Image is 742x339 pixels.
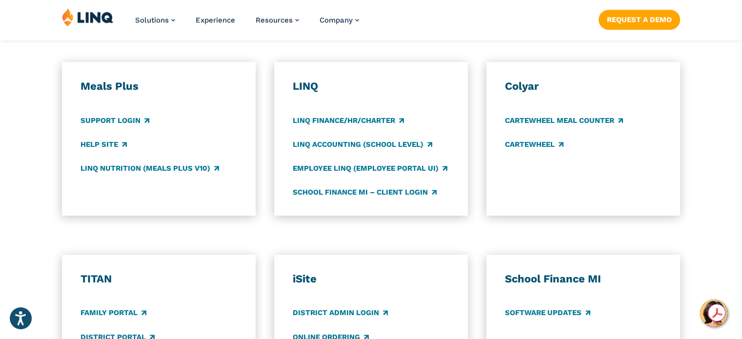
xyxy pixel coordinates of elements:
[505,139,563,150] a: CARTEWHEEL
[135,16,169,24] span: Solutions
[80,80,237,93] h3: Meals Plus
[320,16,353,24] span: Company
[320,16,359,24] a: Company
[196,16,235,24] a: Experience
[256,16,299,24] a: Resources
[599,10,680,29] a: Request a Demo
[293,308,388,319] a: District Admin Login
[293,163,447,174] a: Employee LINQ (Employee Portal UI)
[135,8,359,40] nav: Primary Navigation
[599,8,680,29] nav: Button Navigation
[80,115,149,126] a: Support Login
[256,16,293,24] span: Resources
[80,163,219,174] a: LINQ Nutrition (Meals Plus v10)
[293,139,432,150] a: LINQ Accounting (school level)
[80,139,127,150] a: Help Site
[293,187,437,198] a: School Finance MI – Client Login
[505,80,662,93] h3: Colyar
[293,80,449,93] h3: LINQ
[700,299,727,327] button: Hello, have a question? Let’s chat.
[135,16,175,24] a: Solutions
[80,308,146,319] a: Family Portal
[293,115,404,126] a: LINQ Finance/HR/Charter
[505,308,590,319] a: Software Updates
[80,272,237,286] h3: TITAN
[505,115,623,126] a: CARTEWHEEL Meal Counter
[62,8,114,26] img: LINQ | K‑12 Software
[293,272,449,286] h3: iSite
[505,272,662,286] h3: School Finance MI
